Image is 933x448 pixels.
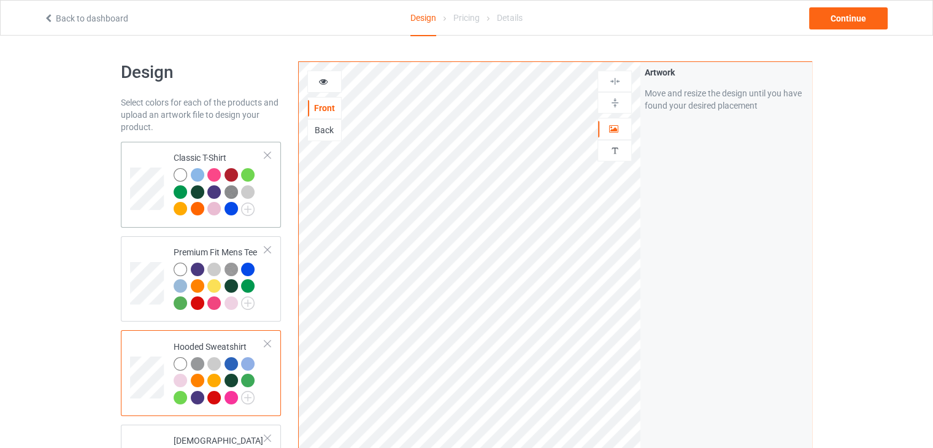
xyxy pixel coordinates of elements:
[174,152,265,215] div: Classic T-Shirt
[453,1,480,35] div: Pricing
[609,75,621,87] img: svg%3E%0A
[308,124,341,136] div: Back
[241,203,255,216] img: svg+xml;base64,PD94bWwgdmVyc2lvbj0iMS4wIiBlbmNvZGluZz0iVVRGLTgiPz4KPHN2ZyB3aWR0aD0iMjJweCIgaGVpZ2...
[121,142,281,228] div: Classic T-Shirt
[497,1,523,35] div: Details
[121,61,281,83] h1: Design
[121,96,281,133] div: Select colors for each of the products and upload an artwork file to design your product.
[410,1,436,36] div: Design
[241,391,255,404] img: svg+xml;base64,PD94bWwgdmVyc2lvbj0iMS4wIiBlbmNvZGluZz0iVVRGLTgiPz4KPHN2ZyB3aWR0aD0iMjJweCIgaGVpZ2...
[609,97,621,109] img: svg%3E%0A
[809,7,888,29] div: Continue
[121,330,281,416] div: Hooded Sweatshirt
[241,296,255,310] img: svg+xml;base64,PD94bWwgdmVyc2lvbj0iMS4wIiBlbmNvZGluZz0iVVRGLTgiPz4KPHN2ZyB3aWR0aD0iMjJweCIgaGVpZ2...
[174,246,265,309] div: Premium Fit Mens Tee
[44,14,128,23] a: Back to dashboard
[225,185,238,199] img: heather_texture.png
[174,341,265,404] div: Hooded Sweatshirt
[121,236,281,322] div: Premium Fit Mens Tee
[609,145,621,156] img: svg%3E%0A
[645,87,807,112] div: Move and resize the design until you have found your desired placement
[225,263,238,276] img: heather_texture.png
[645,66,807,79] div: Artwork
[308,102,341,114] div: Front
